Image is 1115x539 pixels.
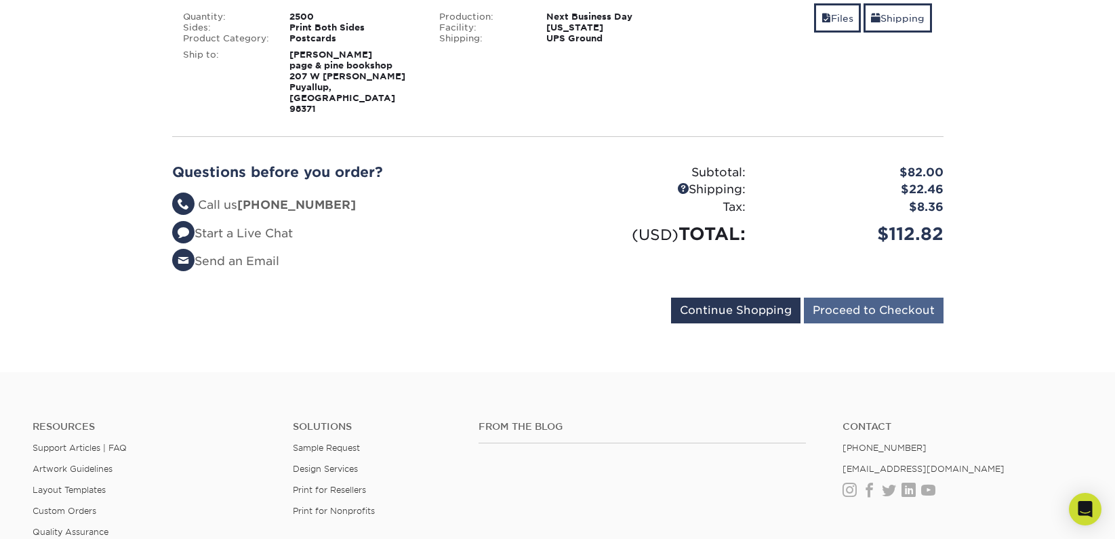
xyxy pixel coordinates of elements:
a: Sample Request [293,443,360,453]
li: Call us [172,197,548,214]
a: Print for Nonprofits [293,506,375,516]
a: [PHONE_NUMBER] [843,443,927,453]
div: Shipping: [558,181,756,199]
input: Continue Shopping [671,298,800,323]
h4: Solutions [293,421,458,433]
h2: Questions before you order? [172,164,548,180]
div: Subtotal: [558,164,756,182]
a: Send an Email [172,254,279,268]
input: Proceed to Checkout [804,298,944,323]
div: $22.46 [756,181,954,199]
div: Next Business Day [536,12,686,22]
div: Tax: [558,199,756,216]
div: Ship to: [173,49,280,115]
small: (USD) [632,226,678,243]
a: Contact [843,421,1082,433]
strong: [PERSON_NAME] page & pine bookshop 207 W [PERSON_NAME] Puyallup, [GEOGRAPHIC_DATA] 98371 [289,49,405,114]
a: Shipping [864,3,932,33]
div: $82.00 [756,164,954,182]
h4: Resources [33,421,272,433]
div: $112.82 [756,221,954,247]
a: Start a Live Chat [172,226,293,240]
div: Shipping: [429,33,536,44]
div: Production: [429,12,536,22]
a: Design Services [293,464,358,474]
a: Files [814,3,861,33]
div: 2500 [279,12,429,22]
h4: From the Blog [479,421,806,433]
div: Sides: [173,22,280,33]
div: Open Intercom Messenger [1069,493,1101,525]
iframe: Google Customer Reviews [3,498,115,534]
strong: [PHONE_NUMBER] [237,198,356,212]
div: Facility: [429,22,536,33]
div: $8.36 [756,199,954,216]
a: Print for Resellers [293,485,366,495]
div: [US_STATE] [536,22,686,33]
a: Artwork Guidelines [33,464,113,474]
span: files [822,13,831,24]
a: [EMAIL_ADDRESS][DOMAIN_NAME] [843,464,1005,474]
span: shipping [871,13,880,24]
div: Postcards [279,33,429,44]
a: Support Articles | FAQ [33,443,127,453]
div: Print Both Sides [279,22,429,33]
div: UPS Ground [536,33,686,44]
div: TOTAL: [558,221,756,247]
div: Quantity: [173,12,280,22]
a: Layout Templates [33,485,106,495]
div: Product Category: [173,33,280,44]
